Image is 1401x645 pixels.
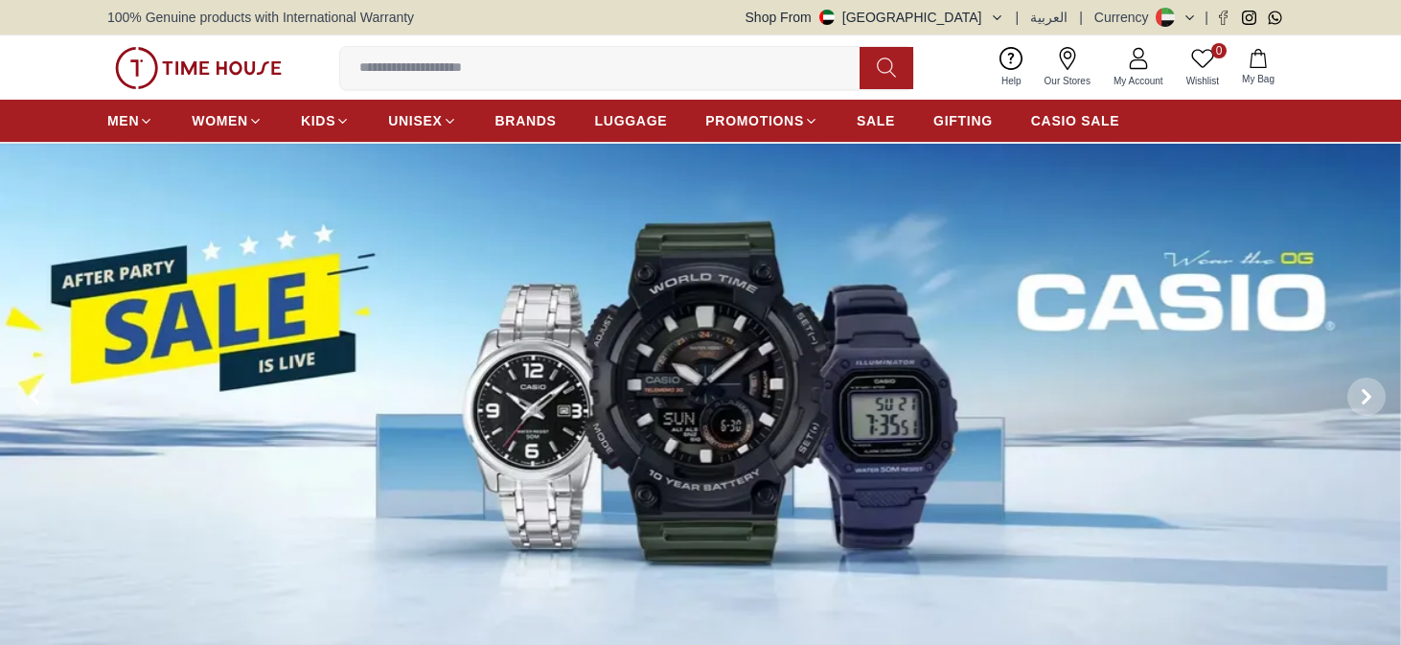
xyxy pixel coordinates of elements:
a: CASIO SALE [1031,104,1120,138]
img: United Arab Emirates [819,10,835,25]
button: العربية [1030,8,1068,27]
a: Facebook [1216,11,1230,25]
span: Wishlist [1179,74,1227,88]
a: GIFTING [933,104,993,138]
a: Help [990,43,1033,92]
a: SALE [857,104,895,138]
a: WOMEN [192,104,263,138]
span: My Bag [1234,72,1282,86]
span: UNISEX [388,111,442,130]
span: LUGGAGE [595,111,668,130]
img: ... [115,47,282,89]
button: Shop From[GEOGRAPHIC_DATA] [746,8,1004,27]
a: Whatsapp [1268,11,1282,25]
a: 0Wishlist [1175,43,1230,92]
a: PROMOTIONS [705,104,818,138]
span: BRANDS [495,111,557,130]
span: SALE [857,111,895,130]
a: UNISEX [388,104,456,138]
a: BRANDS [495,104,557,138]
span: CASIO SALE [1031,111,1120,130]
span: My Account [1106,74,1171,88]
span: PROMOTIONS [705,111,804,130]
span: 100% Genuine products with International Warranty [107,8,414,27]
span: Our Stores [1037,74,1098,88]
a: MEN [107,104,153,138]
span: Help [994,74,1029,88]
a: LUGGAGE [595,104,668,138]
div: Currency [1094,8,1157,27]
span: | [1016,8,1020,27]
span: GIFTING [933,111,993,130]
span: | [1205,8,1208,27]
button: My Bag [1230,45,1286,90]
a: Our Stores [1033,43,1102,92]
span: WOMEN [192,111,248,130]
span: KIDS [301,111,335,130]
span: | [1079,8,1083,27]
span: MEN [107,111,139,130]
a: KIDS [301,104,350,138]
a: Instagram [1242,11,1256,25]
span: 0 [1211,43,1227,58]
